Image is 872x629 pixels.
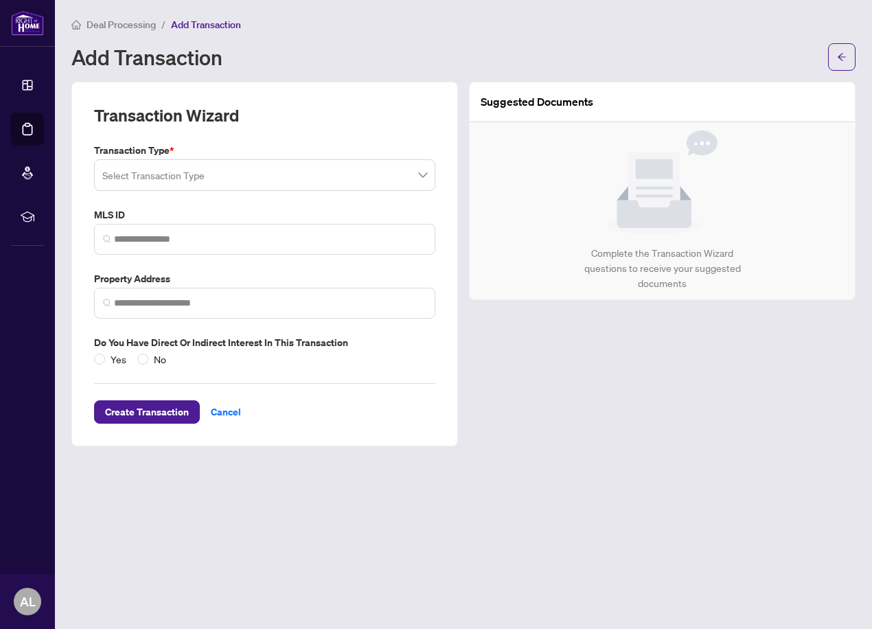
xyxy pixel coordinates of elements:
img: Null State Icon [608,130,718,235]
div: Complete the Transaction Wizard questions to receive your suggested documents [569,246,755,291]
button: Cancel [200,400,252,424]
span: Add Transaction [171,19,241,31]
label: Do you have direct or indirect interest in this transaction [94,335,435,350]
li: / [161,16,165,32]
article: Suggested Documents [481,93,593,111]
span: No [148,352,172,367]
span: Cancel [211,401,241,423]
h2: Transaction Wizard [94,104,239,126]
img: search_icon [103,299,111,307]
span: AL [20,592,36,611]
span: Yes [105,352,132,367]
img: search_icon [103,235,111,243]
span: arrow-left [837,52,847,62]
button: Create Transaction [94,400,200,424]
span: Create Transaction [105,401,189,423]
span: home [71,20,81,30]
label: Transaction Type [94,143,435,158]
span: Deal Processing [87,19,156,31]
img: logo [11,10,44,36]
h1: Add Transaction [71,46,222,68]
button: Open asap [817,581,858,622]
label: MLS ID [94,207,435,222]
label: Property Address [94,271,435,286]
